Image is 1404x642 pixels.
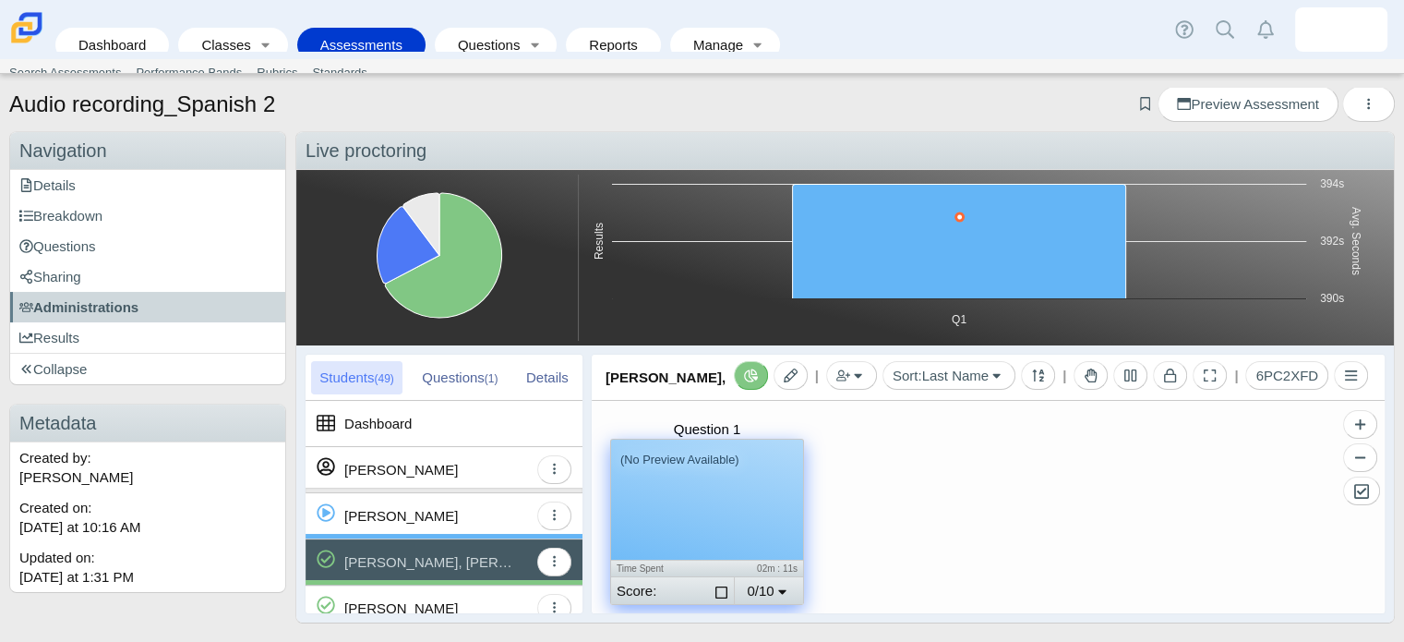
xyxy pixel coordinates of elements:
[253,28,279,62] a: Toggle expanded
[620,453,739,466] small: (No Preview Available)
[19,299,138,315] span: Administrations
[578,175,1389,341] div: Chart. Highcharts interactive chart.
[610,419,804,439] div: Question 1
[19,269,81,285] span: Sharing
[19,140,107,161] span: Navigation
[19,208,102,224] span: Breakdown
[187,28,252,62] a: Classes
[617,577,715,604] div: Score:
[1245,9,1286,50] a: Alerts
[734,361,768,390] button: Toggle Reporting
[249,59,305,87] a: Rubrics
[10,292,285,322] a: Administrations
[579,175,1375,341] svg: Interactive chart
[10,200,285,231] a: Breakdown
[1177,96,1318,112] span: Preview Assessment
[306,28,416,62] a: Assessments
[10,492,285,542] div: Created on:
[19,361,87,377] span: Collapse
[10,261,285,292] a: Sharing
[344,447,458,492] div: [PERSON_NAME]
[575,28,652,62] a: Reports
[815,368,819,383] span: |
[1234,368,1238,383] span: |
[65,28,160,62] a: Dashboard
[10,405,285,442] h3: Metadata
[956,213,964,221] path: Q1, 392.8414634146341s. Avg. Seconds.
[793,185,1126,299] path: Q1, 41. Not Scored.
[1158,86,1338,122] a: Preview Assessment
[10,322,285,353] a: Results
[956,213,964,221] g: Avg. Seconds, series 5 of 5. Line with 1 data point. Y axis, Avg. Seconds.
[19,569,134,585] time: Sep 19, 2025 at 1:31 PM
[10,442,285,492] div: Created by: [PERSON_NAME]
[414,361,506,394] div: Questions
[1320,235,1344,248] text: 392s
[1245,361,1328,390] button: 6PC2XFD
[1062,368,1066,383] span: |
[522,28,547,62] a: Toggle expanded
[10,542,285,592] div: Updated on:
[344,401,412,446] div: Dashboard
[2,59,128,87] a: Search Assessments
[518,361,577,394] div: Details
[301,175,578,341] div: Chart. Highcharts interactive chart.
[344,586,458,631] div: [PERSON_NAME]
[1342,86,1395,122] button: More options
[128,59,249,87] a: Performance Bands
[10,354,285,384] a: Collapse
[403,193,439,255] path: Not Started, 5. Completed.
[593,223,606,260] text: Results
[1295,7,1387,52] a: martha.addo-preko.yyKIqf
[19,177,76,193] span: Details
[882,361,1015,390] button: Sort:Last Name
[485,372,498,385] small: (1)
[385,193,501,318] path: Finished, 33. Completed.
[311,361,402,394] div: Students
[1334,361,1368,390] button: Toggle Menu
[296,132,1394,170] div: Live proctoring
[952,313,966,326] text: Q1
[1326,15,1356,44] img: martha.addo-preko.yyKIqf
[9,89,275,120] h1: Audio recording_Spanish 2
[922,368,990,383] span: Last Name
[19,519,140,535] time: Sep 19, 2025 at 10:16 AM
[344,539,520,585] div: [PERSON_NAME], [PERSON_NAME]
[606,369,891,431] span: [PERSON_NAME], [PERSON_NAME]
[10,231,285,261] a: Questions
[444,28,522,62] a: Questions
[10,170,285,200] a: Details
[617,561,707,576] div: Time Spent
[7,8,46,47] img: Carmen School of Science & Technology
[1255,368,1318,383] span: 6PC2XFD
[1320,177,1344,190] text: 394s
[378,207,440,284] path: Started, 11. Completed.
[374,372,393,385] small: (49)
[745,28,771,62] a: Toggle expanded
[305,59,374,87] a: Standards
[301,175,578,341] svg: Interactive chart
[344,493,458,539] div: [PERSON_NAME]
[1350,207,1362,275] text: Avg. Seconds
[7,34,46,50] a: Carmen School of Science & Technology
[707,561,798,576] div: 02m : 11s
[734,577,803,605] div: 0/10
[793,185,1126,299] g: Not Scored, series 4 of 5. Bar series with 1 bar. Y axis, Results.
[19,238,96,254] span: Questions
[1136,96,1154,112] a: Add bookmark
[19,330,79,345] span: Results
[679,28,745,62] a: Manage
[715,583,729,600] label: Select for grading
[1320,292,1344,305] text: 390s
